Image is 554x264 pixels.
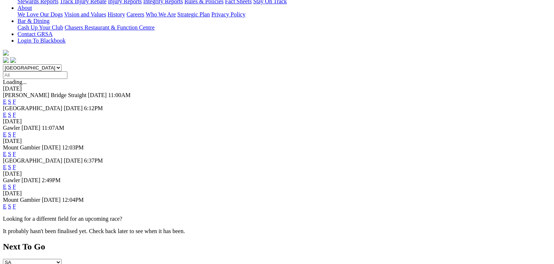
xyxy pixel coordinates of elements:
input: Select date [3,71,67,79]
a: F [13,151,16,157]
a: E [3,99,7,105]
span: Gawler [3,177,20,183]
partial: It probably hasn't been finalised yet. Check back later to see when it has been. [3,228,185,234]
span: [DATE] [21,125,40,131]
span: Gawler [3,125,20,131]
span: Mount Gambier [3,144,40,151]
span: [DATE] [64,157,83,164]
p: Looking for a different field for an upcoming race? [3,216,551,222]
div: [DATE] [3,190,551,197]
a: Careers [126,11,144,17]
a: S [8,184,11,190]
a: Vision and Values [64,11,106,17]
a: F [13,131,16,137]
span: [DATE] [21,177,40,183]
span: [PERSON_NAME] Bridge Straight [3,92,86,98]
a: S [8,164,11,170]
img: facebook.svg [3,57,9,63]
img: logo-grsa-white.png [3,50,9,56]
span: [DATE] [88,92,107,98]
span: [DATE] [42,144,61,151]
a: History [107,11,125,17]
span: 11:00AM [108,92,131,98]
a: S [8,203,11,209]
span: [DATE] [64,105,83,111]
a: Contact GRSA [17,31,52,37]
h2: Next To Go [3,242,551,252]
div: About [17,11,551,18]
span: 6:12PM [84,105,103,111]
a: Privacy Policy [211,11,245,17]
a: E [3,184,7,190]
a: We Love Our Dogs [17,11,63,17]
a: S [8,99,11,105]
a: About [17,5,32,11]
a: S [8,151,11,157]
span: 12:04PM [62,197,84,203]
span: 2:49PM [42,177,61,183]
a: F [13,112,16,118]
span: 11:07AM [42,125,64,131]
div: [DATE] [3,138,551,144]
span: [GEOGRAPHIC_DATA] [3,105,62,111]
a: Strategic Plan [177,11,210,17]
a: E [3,112,7,118]
span: 6:37PM [84,157,103,164]
span: [GEOGRAPHIC_DATA] [3,157,62,164]
a: S [8,112,11,118]
div: [DATE] [3,85,551,92]
a: E [3,131,7,137]
a: F [13,203,16,209]
span: 12:03PM [62,144,84,151]
a: Login To Blackbook [17,37,66,44]
a: Chasers Restaurant & Function Centre [64,24,154,31]
div: [DATE] [3,171,551,177]
span: [DATE] [42,197,61,203]
a: E [3,151,7,157]
a: Cash Up Your Club [17,24,63,31]
a: F [13,184,16,190]
div: [DATE] [3,118,551,125]
a: F [13,99,16,105]
a: E [3,164,7,170]
a: F [13,164,16,170]
a: E [3,203,7,209]
span: Loading... [3,79,27,85]
a: Who We Are [146,11,176,17]
img: twitter.svg [10,57,16,63]
a: Bar & Dining [17,18,50,24]
span: Mount Gambier [3,197,40,203]
div: Bar & Dining [17,24,551,31]
a: S [8,131,11,137]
